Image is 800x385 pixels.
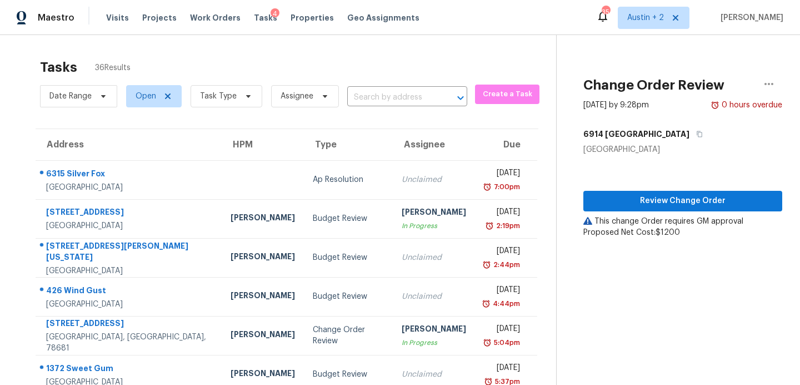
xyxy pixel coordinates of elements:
[313,291,383,302] div: Budget Review
[347,12,419,23] span: Geo Assignments
[136,91,156,102] span: Open
[49,91,92,102] span: Date Range
[291,12,334,23] span: Properties
[46,265,213,277] div: [GEOGRAPHIC_DATA]
[46,240,213,265] div: [STREET_ADDRESS][PERSON_NAME][US_STATE]
[484,245,521,259] div: [DATE]
[711,100,719,111] img: Overdue Alarm Icon
[231,290,295,304] div: [PERSON_NAME]
[304,129,392,160] th: Type
[222,129,304,160] th: HPM
[271,8,279,19] div: 4
[313,324,383,347] div: Change Order Review
[200,91,237,102] span: Task Type
[483,181,492,192] img: Overdue Alarm Icon
[491,298,520,309] div: 4:44pm
[402,337,466,348] div: In Progress
[402,220,466,231] div: In Progress
[583,129,689,140] h5: 6914 [GEOGRAPHIC_DATA]
[402,291,466,302] div: Unclaimed
[36,129,222,160] th: Address
[602,7,609,18] div: 35
[719,100,782,111] div: 0 hours overdue
[402,174,466,185] div: Unclaimed
[716,12,783,23] span: [PERSON_NAME]
[484,206,521,220] div: [DATE]
[482,259,491,270] img: Overdue Alarm Icon
[313,369,383,380] div: Budget Review
[231,251,295,265] div: [PERSON_NAME]
[583,216,782,227] div: This change Order requires GM approval
[402,252,466,263] div: Unclaimed
[482,298,491,309] img: Overdue Alarm Icon
[38,12,74,23] span: Maestro
[475,85,539,104] button: Create a Task
[485,220,494,231] img: Overdue Alarm Icon
[689,124,704,144] button: Copy Address
[484,167,521,181] div: [DATE]
[484,362,521,376] div: [DATE]
[627,12,664,23] span: Austin + 2
[402,323,466,337] div: [PERSON_NAME]
[583,144,782,155] div: [GEOGRAPHIC_DATA]
[583,191,782,211] button: Review Change Order
[583,100,649,111] div: [DATE] by 9:28pm
[393,129,475,160] th: Assignee
[254,14,277,22] span: Tasks
[583,80,724,91] h2: Change Order Review
[231,212,295,226] div: [PERSON_NAME]
[592,194,773,208] span: Review Change Order
[46,206,213,220] div: [STREET_ADDRESS]
[475,129,538,160] th: Due
[46,285,213,299] div: 426 Wind Gust
[231,329,295,343] div: [PERSON_NAME]
[492,337,520,348] div: 5:04pm
[484,284,521,298] div: [DATE]
[46,220,213,231] div: [GEOGRAPHIC_DATA]
[313,213,383,224] div: Budget Review
[313,174,383,185] div: Ap Resolution
[40,62,77,73] h2: Tasks
[46,168,213,182] div: 6315 Silver Fox
[583,227,782,238] div: Proposed Net Cost: $1200
[46,299,213,310] div: [GEOGRAPHIC_DATA]
[484,323,521,337] div: [DATE]
[347,89,436,106] input: Search by address
[46,363,213,377] div: 1372 Sweet Gum
[95,62,131,73] span: 36 Results
[483,337,492,348] img: Overdue Alarm Icon
[402,206,466,220] div: [PERSON_NAME]
[453,90,468,106] button: Open
[481,88,533,101] span: Create a Task
[231,368,295,382] div: [PERSON_NAME]
[492,181,520,192] div: 7:00pm
[491,259,520,270] div: 2:44pm
[46,182,213,193] div: [GEOGRAPHIC_DATA]
[313,252,383,263] div: Budget Review
[402,369,466,380] div: Unclaimed
[494,220,520,231] div: 2:19pm
[190,12,241,23] span: Work Orders
[46,332,213,354] div: [GEOGRAPHIC_DATA], [GEOGRAPHIC_DATA], 78681
[106,12,129,23] span: Visits
[281,91,313,102] span: Assignee
[142,12,177,23] span: Projects
[46,318,213,332] div: [STREET_ADDRESS]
